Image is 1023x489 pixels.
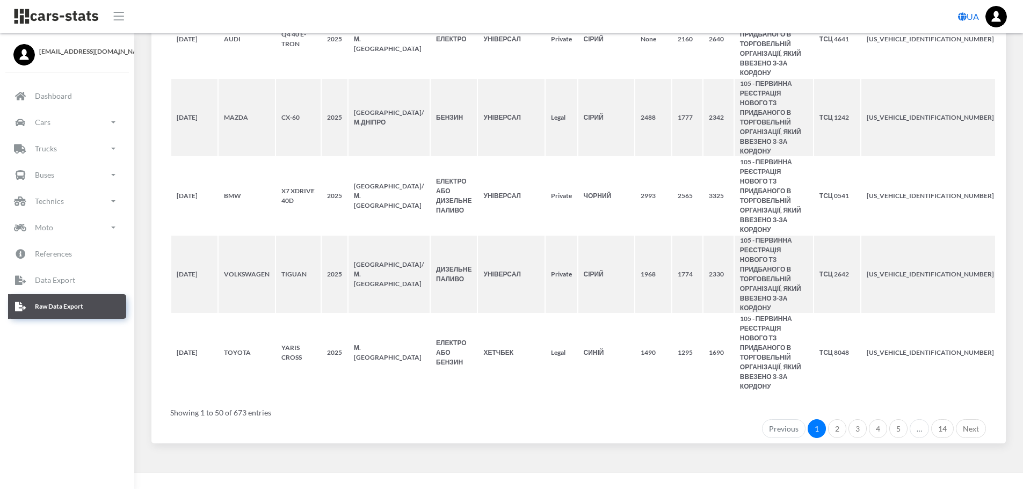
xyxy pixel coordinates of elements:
th: Private [546,157,577,235]
th: СІРИЙ [578,236,634,313]
th: [US_VEHICLE_IDENTIFICATION_NUMBER] [861,314,999,391]
th: ЕЛЕКТРО [431,1,477,78]
th: BMW [219,157,275,235]
p: Dashboard [35,89,72,103]
a: Data Export [8,268,126,293]
th: 2025 [322,79,347,156]
th: Q4 40 E-TRON [276,1,321,78]
th: УНІВЕРСАЛ [478,236,544,313]
th: 2025 [322,236,347,313]
p: Cars [35,115,50,129]
th: [DATE] [171,236,217,313]
p: Raw Data Export [35,301,83,312]
th: 2025 [322,157,347,235]
th: 105 - ПЕРВИННА РЕЄСТРАЦІЯ НОВОГО ТЗ ПРИДБАНОГО В ТОРГОВЕЛЬНІЙ ОРГАНІЗАЦІЇ, ЯКИЙ ВВЕЗЕНО З-ЗА КОРДОНУ [735,79,813,156]
th: 1968 [635,236,671,313]
a: 3 [848,419,867,439]
th: 105 - ПЕРВИННА РЕЄСТРАЦІЯ НОВОГО ТЗ ПРИДБАНОГО В ТОРГОВЕЛЬНІЙ ОРГАНІЗАЦІЇ, ЯКИЙ ВВЕЗЕНО З-ЗА КОРДОНУ [735,157,813,235]
th: Legal [546,314,577,391]
th: ТСЦ 8048 [814,314,860,391]
a: Dashboard [8,84,126,108]
th: [US_VEHICLE_IDENTIFICATION_NUMBER] [861,157,999,235]
a: Buses [8,163,126,187]
th: ДИЗЕЛЬНЕ ПАЛИВО [431,236,477,313]
th: [DATE] [171,157,217,235]
a: ... [985,6,1007,27]
th: 1777 [672,79,702,156]
th: 2565 [672,157,702,235]
th: 2993 [635,157,671,235]
th: 2640 [703,1,734,78]
th: 105 - ПЕРВИННА РЕЄСТРАЦІЯ НОВОГО ТЗ ПРИДБАНОГО В ТОРГОВЕЛЬНІЙ ОРГАНІЗАЦІЇ, ЯКИЙ ВВЕЗЕНО З-ЗА КОРДОНУ [735,236,813,313]
th: [GEOGRAPHIC_DATA]/М.ДНІПРО [349,79,430,156]
th: None [635,1,671,78]
th: ТСЦ 4641 [814,1,860,78]
th: Private [546,236,577,313]
th: TIGUAN [276,236,321,313]
div: Showing 1 to 50 of 673 entries [170,400,987,418]
th: УНІВЕРСАЛ [478,157,544,235]
th: ТСЦ 0541 [814,157,860,235]
th: Legal [546,79,577,156]
th: [DATE] [171,314,217,391]
th: [DATE] [171,1,217,78]
th: 2025 [322,314,347,391]
th: 2160 [672,1,702,78]
th: М.[GEOGRAPHIC_DATA] [349,314,430,391]
a: 5 [889,419,908,439]
a: 2 [828,419,846,439]
th: [GEOGRAPHIC_DATA]/М.[GEOGRAPHIC_DATA] [349,1,430,78]
th: CX-60 [276,79,321,156]
th: УНІВЕРСАЛ [478,79,544,156]
a: References [8,242,126,266]
th: 2488 [635,79,671,156]
a: Technics [8,189,126,214]
p: Buses [35,168,54,181]
th: [US_VEHICLE_IDENTIFICATION_NUMBER] [861,236,999,313]
a: Moto [8,215,126,240]
th: 2342 [703,79,734,156]
a: Raw Data Export [8,294,126,319]
th: 105 - ПЕРВИННА РЕЄСТРАЦІЯ НОВОГО ТЗ ПРИДБАНОГО В ТОРГОВЕЛЬНІЙ ОРГАНІЗАЦІЇ, ЯКИЙ ВВЕЗЕНО З-ЗА КОРДОНУ [735,314,813,391]
th: YARIS CROSS [276,314,321,391]
th: [US_VEHICLE_IDENTIFICATION_NUMBER] [861,79,999,156]
th: СІРИЙ [578,79,634,156]
th: СИНІЙ [578,314,634,391]
p: References [35,247,72,260]
a: [EMAIL_ADDRESS][DOMAIN_NAME] [13,44,121,56]
th: 1690 [703,314,734,391]
th: MAZDA [219,79,275,156]
th: [DATE] [171,79,217,156]
th: 1774 [672,236,702,313]
img: navbar brand [13,8,99,25]
th: ЕЛЕКТРО АБО БЕНЗИН [431,314,477,391]
p: Trucks [35,142,57,155]
th: 2025 [322,1,347,78]
th: AUDI [219,1,275,78]
th: ТСЦ 2642 [814,236,860,313]
th: ХЕТЧБЕК [478,314,544,391]
th: [GEOGRAPHIC_DATA]/М.[GEOGRAPHIC_DATA] [349,236,430,313]
th: 3325 [703,157,734,235]
th: ЕЛЕКТРО АБО ДИЗЕЛЬНЕ ПАЛИВО [431,157,477,235]
th: 1295 [672,314,702,391]
th: Private [546,1,577,78]
a: Next [956,419,986,439]
th: VOLKSWAGEN [219,236,275,313]
a: 4 [869,419,887,439]
th: 1490 [635,314,671,391]
th: ЧОРНИЙ [578,157,634,235]
th: УНІВЕРСАЛ [478,1,544,78]
p: Moto [35,221,53,234]
a: Cars [8,110,126,135]
th: БЕНЗИН [431,79,477,156]
p: Data Export [35,273,75,287]
th: 105 - ПЕРВИННА РЕЄСТРАЦІЯ НОВОГО ТЗ ПРИДБАНОГО В ТОРГОВЕЛЬНІЙ ОРГАНІЗАЦІЇ, ЯКИЙ ВВЕЗЕНО З-ЗА КОРДОНУ [735,1,813,78]
a: Trucks [8,136,126,161]
th: ТСЦ 1242 [814,79,860,156]
span: [EMAIL_ADDRESS][DOMAIN_NAME] [39,47,121,56]
p: Technics [35,194,64,208]
th: 2330 [703,236,734,313]
th: [US_VEHICLE_IDENTIFICATION_NUMBER] [861,1,999,78]
th: X7 XDRIVE 40D [276,157,321,235]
